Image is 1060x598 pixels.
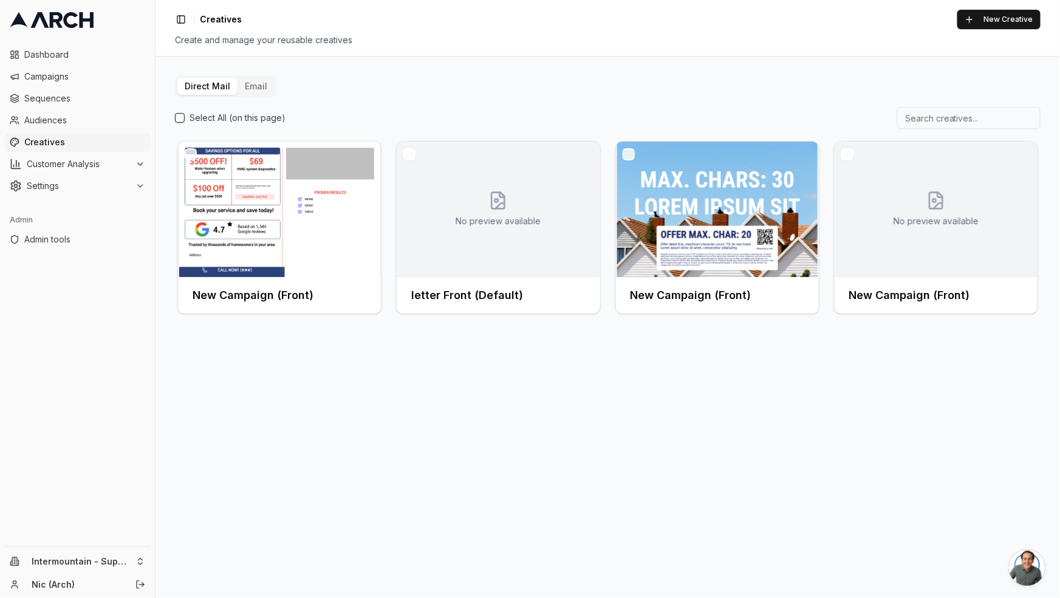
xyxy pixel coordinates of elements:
[5,210,150,230] div: Admin
[616,142,819,277] img: Front creative for New Campaign (Front)
[175,34,1041,46] div: Create and manage your reusable creatives
[178,142,381,277] img: Front creative for New Campaign (Front)
[238,78,275,95] button: Email
[5,176,150,196] button: Settings
[132,576,149,593] button: Log out
[5,67,150,86] a: Campaigns
[177,78,238,95] button: Direct Mail
[849,287,970,304] h3: New Campaign (Front)
[27,158,131,170] span: Customer Analysis
[456,215,541,227] p: No preview available
[5,230,150,249] a: Admin tools
[897,107,1041,129] input: Search creatives...
[5,111,150,130] a: Audiences
[5,132,150,152] a: Creatives
[5,45,150,64] a: Dashboard
[190,112,286,124] label: Select All (on this page)
[24,49,145,61] span: Dashboard
[411,287,523,304] h3: letter Front (Default)
[5,89,150,108] a: Sequences
[24,233,145,246] span: Admin tools
[27,180,131,192] span: Settings
[24,136,145,148] span: Creatives
[488,191,508,210] svg: No creative preview
[5,552,150,571] button: Intermountain - Superior Water & Air
[200,13,242,26] span: Creatives
[32,556,131,567] span: Intermountain - Superior Water & Air
[894,215,979,227] p: No preview available
[926,191,946,210] svg: No creative preview
[631,287,751,304] h3: New Campaign (Front)
[24,114,145,126] span: Audiences
[5,154,150,174] button: Customer Analysis
[957,10,1041,29] button: New Creative
[24,70,145,83] span: Campaigns
[32,579,122,591] a: Nic (Arch)
[1009,549,1045,586] a: Open chat
[193,287,313,304] h3: New Campaign (Front)
[200,13,242,26] nav: breadcrumb
[24,92,145,105] span: Sequences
